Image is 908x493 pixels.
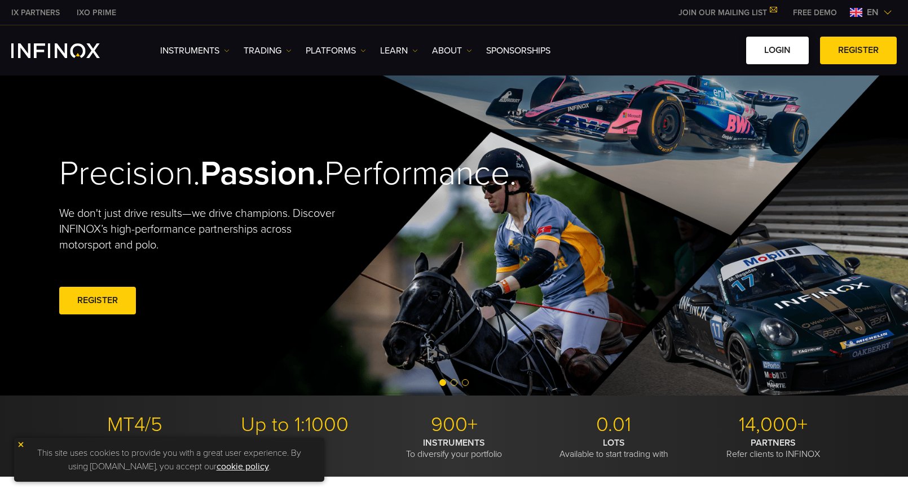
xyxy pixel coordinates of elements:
[698,412,849,437] p: 14,000+
[59,206,343,253] p: We don't just drive results—we drive champions. Discover INFINOX’s high-performance partnerships ...
[423,437,485,448] strong: INSTRUMENTS
[59,153,415,194] h2: Precision. Performance.
[603,437,625,448] strong: LOTS
[670,8,784,17] a: JOIN OUR MAILING LIST
[538,412,689,437] p: 0.01
[68,7,125,19] a: INFINOX
[160,44,230,57] a: Instruments
[3,7,68,19] a: INFINOX
[439,379,446,386] span: Go to slide 1
[751,437,796,448] strong: PARTNERS
[698,437,849,460] p: Refer clients to INFINOX
[59,287,136,314] a: REGISTER
[820,37,897,64] a: REGISTER
[538,437,689,460] p: Available to start trading with
[17,441,25,448] img: yellow close icon
[432,44,472,57] a: ABOUT
[451,379,457,386] span: Go to slide 2
[784,7,845,19] a: INFINOX MENU
[306,44,366,57] a: PLATFORMS
[746,37,809,64] a: LOGIN
[59,412,210,437] p: MT4/5
[217,461,269,472] a: cookie policy
[862,6,883,19] span: en
[244,44,292,57] a: TRADING
[462,379,469,386] span: Go to slide 3
[11,43,126,58] a: INFINOX Logo
[219,412,370,437] p: Up to 1:1000
[200,153,324,194] strong: Passion.
[20,443,319,476] p: This site uses cookies to provide you with a great user experience. By using [DOMAIN_NAME], you a...
[380,44,418,57] a: Learn
[378,437,530,460] p: To diversify your portfolio
[486,44,550,57] a: SPONSORSHIPS
[378,412,530,437] p: 900+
